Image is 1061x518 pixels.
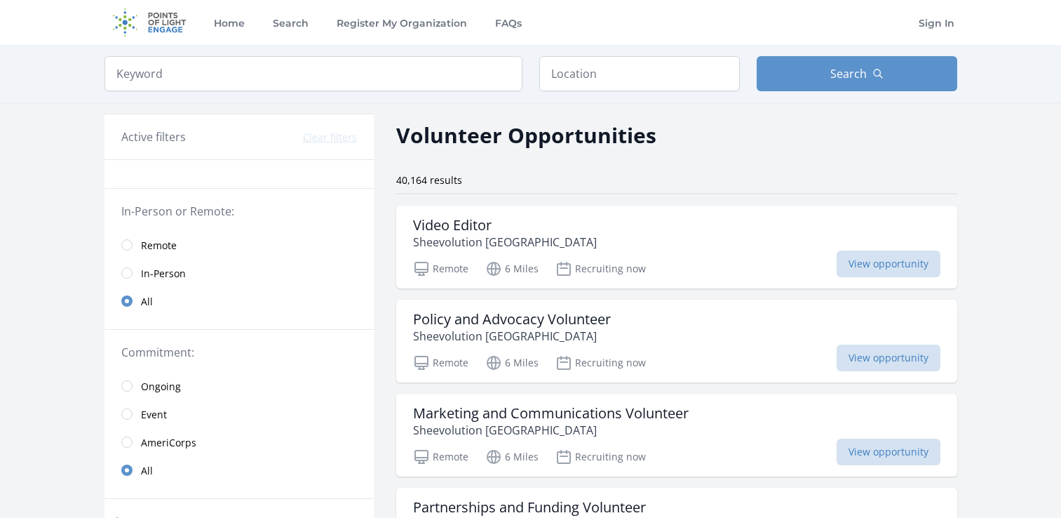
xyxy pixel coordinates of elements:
span: Search [830,65,867,82]
p: Recruiting now [555,449,646,465]
span: AmeriCorps [141,436,196,450]
a: All [104,287,374,315]
span: Event [141,408,167,422]
a: Remote [104,231,374,259]
button: Search [757,56,957,91]
h3: Partnerships and Funding Volunteer [413,499,646,516]
h3: Active filters [121,128,186,145]
input: Location [539,56,740,91]
h2: Volunteer Opportunities [396,119,656,151]
p: Remote [413,449,468,465]
a: Policy and Advocacy Volunteer Sheevolution [GEOGRAPHIC_DATA] Remote 6 Miles Recruiting now View o... [396,300,957,383]
button: Clear filters [303,131,357,145]
a: Video Editor Sheevolution [GEOGRAPHIC_DATA] Remote 6 Miles Recruiting now View opportunity [396,206,957,288]
span: View opportunity [837,345,940,371]
p: Remote [413,354,468,371]
p: 6 Miles [485,260,539,277]
p: 6 Miles [485,449,539,465]
span: All [141,464,153,478]
p: Remote [413,260,468,277]
h3: Policy and Advocacy Volunteer [413,311,611,328]
p: Sheevolution [GEOGRAPHIC_DATA] [413,328,611,345]
a: Ongoing [104,372,374,400]
span: In-Person [141,267,186,281]
p: Sheevolution [GEOGRAPHIC_DATA] [413,422,689,439]
a: AmeriCorps [104,428,374,456]
p: Sheevolution [GEOGRAPHIC_DATA] [413,234,597,251]
span: View opportunity [837,439,940,465]
a: Event [104,400,374,428]
span: 40,164 results [396,173,462,187]
input: Keyword [104,56,522,91]
h3: Marketing and Communications Volunteer [413,405,689,422]
p: Recruiting now [555,260,646,277]
h3: Video Editor [413,217,597,234]
span: Ongoing [141,380,181,394]
a: All [104,456,374,484]
span: View opportunity [837,251,940,277]
a: Marketing and Communications Volunteer Sheevolution [GEOGRAPHIC_DATA] Remote 6 Miles Recruiting n... [396,394,957,477]
span: Remote [141,239,177,253]
p: 6 Miles [485,354,539,371]
span: All [141,295,153,309]
a: In-Person [104,259,374,287]
legend: In-Person or Remote: [121,203,357,220]
legend: Commitment: [121,344,357,361]
p: Recruiting now [555,354,646,371]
